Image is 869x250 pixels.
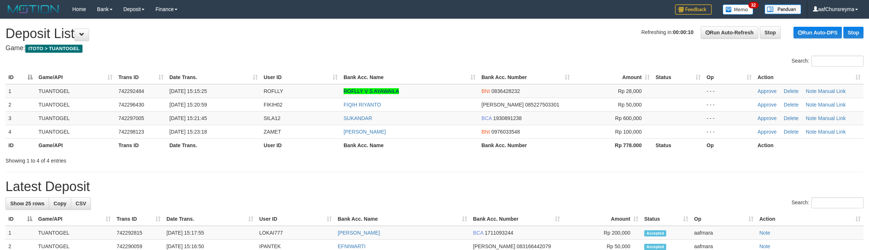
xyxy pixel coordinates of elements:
[806,88,817,94] a: Note
[5,125,36,138] td: 4
[818,88,846,94] a: Manual Link
[481,102,524,108] span: [PERSON_NAME]
[481,115,492,121] span: BCA
[473,243,515,249] span: [PERSON_NAME]
[756,212,863,226] th: Action: activate to sort column ascending
[264,88,283,94] span: ROFLLY
[644,230,666,236] span: Accepted
[264,129,281,135] span: ZAMET
[755,71,863,84] th: Action: activate to sort column ascending
[818,115,846,121] a: Manual Link
[114,212,164,226] th: Trans ID: activate to sort column ascending
[36,125,115,138] td: TUANTOGEL
[843,27,863,38] a: Stop
[169,129,207,135] span: [DATE] 15:23:18
[792,56,863,67] label: Search:
[723,4,753,15] img: Button%20Memo.svg
[344,102,381,108] a: FIQIH RIYANTO
[36,71,115,84] th: Game/API: activate to sort column ascending
[618,88,642,94] span: Rp 28,000
[166,71,261,84] th: Date Trans.: activate to sort column ascending
[806,115,817,121] a: Note
[5,154,357,164] div: Showing 1 to 4 of 4 entries
[264,102,282,108] span: FIKIH02
[341,71,478,84] th: Bank Acc. Name: activate to sort column ascending
[563,212,641,226] th: Amount: activate to sort column ascending
[758,88,777,94] a: Approve
[115,138,166,152] th: Trans ID
[653,138,704,152] th: Status
[525,102,559,108] span: Copy 085227503301 to clipboard
[335,212,470,226] th: Bank Acc. Name: activate to sort column ascending
[704,111,755,125] td: - - -
[673,29,693,35] strong: 00:00:10
[701,26,758,39] a: Run Auto-Refresh
[615,129,642,135] span: Rp 100,000
[164,226,256,240] td: [DATE] 15:17:55
[811,197,863,208] input: Search:
[704,98,755,111] td: - - -
[5,212,35,226] th: ID: activate to sort column descending
[256,212,335,226] th: User ID: activate to sort column ascending
[493,115,522,121] span: Copy 1930891238 to clipboard
[5,4,61,15] img: MOTION_logo.png
[164,212,256,226] th: Date Trans.: activate to sort column ascending
[261,71,341,84] th: User ID: activate to sort column ascending
[5,84,36,98] td: 1
[118,102,144,108] span: 742296430
[641,29,693,35] span: Refreshing in:
[169,88,207,94] span: [DATE] 15:15:25
[704,84,755,98] td: - - -
[49,197,71,210] a: Copy
[704,71,755,84] th: Op: activate to sort column ascending
[54,201,66,206] span: Copy
[5,45,863,52] h4: Game:
[481,88,490,94] span: BNI
[792,197,863,208] label: Search:
[784,129,799,135] a: Delete
[793,27,842,38] a: Run Auto-DPS
[35,212,114,226] th: Game/API: activate to sort column ascending
[115,71,166,84] th: Trans ID: activate to sort column ascending
[25,45,82,53] span: ITOTO > TUANTOGEL
[806,129,817,135] a: Note
[573,138,653,152] th: Rp 778.000
[5,197,49,210] a: Show 25 rows
[338,230,380,236] a: [PERSON_NAME]
[118,129,144,135] span: 742298123
[485,230,513,236] span: Copy 1711093244 to clipboard
[691,226,756,240] td: aafmara
[759,243,770,249] a: Note
[481,129,490,135] span: BNI
[36,111,115,125] td: TUANTOGEL
[341,138,478,152] th: Bank Acc. Name
[114,226,164,240] td: 742292815
[76,201,86,206] span: CSV
[36,138,115,152] th: Game/API
[806,102,817,108] a: Note
[35,226,114,240] td: TUANTOGEL
[478,138,573,152] th: Bank Acc. Number
[5,71,36,84] th: ID: activate to sort column descending
[675,4,712,15] img: Feedback.jpg
[169,115,207,121] span: [DATE] 15:21:45
[166,138,261,152] th: Date Trans.
[615,115,642,121] span: Rp 600,000
[563,226,641,240] td: Rp 200,000
[748,2,758,8] span: 32
[818,129,846,135] a: Manual Link
[470,212,563,226] th: Bank Acc. Number: activate to sort column ascending
[264,115,280,121] span: SILA12
[5,138,36,152] th: ID
[691,212,756,226] th: Op: activate to sort column ascending
[5,179,863,194] h1: Latest Deposit
[344,88,399,94] a: ROFLLY V S AYAWAILA
[758,102,777,108] a: Approve
[71,197,91,210] a: CSV
[764,4,801,14] img: panduan.png
[760,26,781,39] a: Stop
[36,98,115,111] td: TUANTOGEL
[491,88,520,94] span: Copy 0836428232 to clipboard
[784,88,799,94] a: Delete
[758,115,777,121] a: Approve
